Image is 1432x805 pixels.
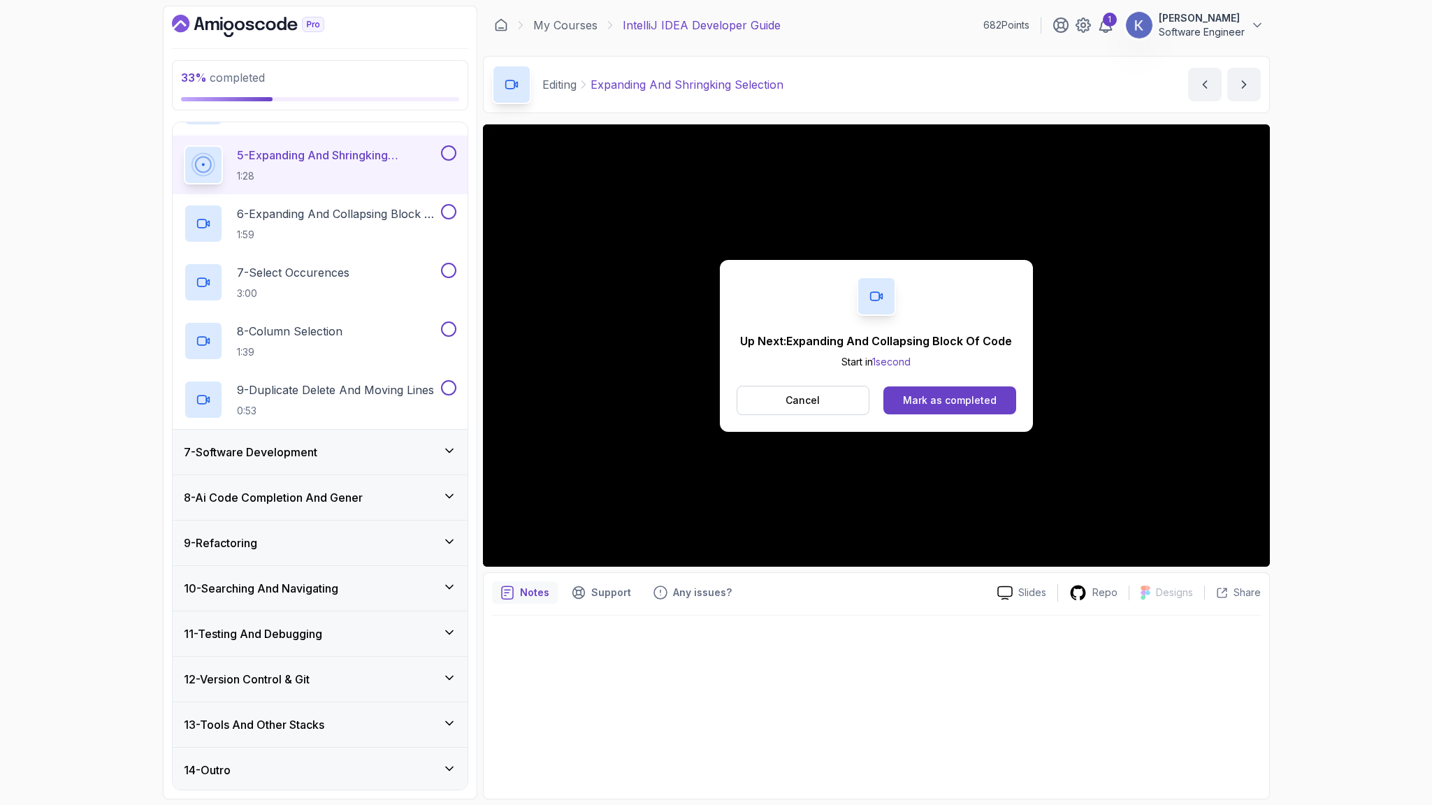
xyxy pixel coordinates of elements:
button: 6-Expanding And Collapsing Block Of Code1:59 [184,204,456,243]
button: 13-Tools And Other Stacks [173,702,468,747]
button: Support button [563,581,639,604]
p: Share [1234,586,1261,600]
button: Share [1204,586,1261,600]
p: IntelliJ IDEA Developer Guide [623,17,781,34]
iframe: 4 - Expanding and Shringking Selection [483,124,1270,567]
button: 9-Duplicate Delete And Moving Lines0:53 [184,380,456,419]
p: Expanding And Shringking Selection [591,76,783,93]
div: Mark as completed [903,393,997,407]
p: 1:28 [237,169,438,183]
h3: 9 - Refactoring [184,535,257,551]
p: 9 - Duplicate Delete And Moving Lines [237,382,434,398]
p: Repo [1092,586,1118,600]
a: Dashboard [494,18,508,32]
h3: 8 - Ai Code Completion And Gener [184,489,363,506]
a: 1 [1097,17,1114,34]
p: 1:39 [237,345,342,359]
p: 5 - Expanding And Shringking Selection [237,147,438,164]
span: completed [181,71,265,85]
p: Notes [520,586,549,600]
p: 0:53 [237,404,434,418]
p: 682 Points [983,18,1029,32]
button: 8-Column Selection1:39 [184,321,456,361]
img: user profile image [1126,12,1152,38]
p: 6 - Expanding And Collapsing Block Of Code [237,205,438,222]
p: Support [591,586,631,600]
button: 10-Searching And Navigating [173,566,468,611]
h3: 11 - Testing And Debugging [184,625,322,642]
div: 1 [1103,13,1117,27]
p: Designs [1156,586,1193,600]
p: 3:00 [237,287,349,300]
p: Any issues? [673,586,732,600]
span: 1 second [872,356,911,368]
p: 1:59 [237,228,438,242]
button: Mark as completed [883,386,1015,414]
p: Software Engineer [1159,25,1245,39]
button: notes button [492,581,558,604]
p: Start in [740,355,1012,369]
a: My Courses [533,17,598,34]
button: next content [1227,68,1261,101]
h3: 13 - Tools And Other Stacks [184,716,324,733]
p: [PERSON_NAME] [1159,11,1245,25]
a: Slides [986,586,1057,600]
h3: 7 - Software Development [184,444,317,460]
p: 8 - Column Selection [237,323,342,340]
p: Up Next: Expanding And Collapsing Block Of Code [740,333,1012,349]
button: 8-Ai Code Completion And Gener [173,475,468,520]
button: user profile image[PERSON_NAME]Software Engineer [1125,11,1264,39]
button: Cancel [737,386,870,415]
button: Feedback button [645,581,740,604]
button: 12-Version Control & Git [173,657,468,702]
button: 7-Select Occurences3:00 [184,263,456,302]
p: Editing [542,76,577,93]
button: 11-Testing And Debugging [173,611,468,656]
button: 9-Refactoring [173,521,468,565]
h3: 12 - Version Control & Git [184,671,310,688]
p: 7 - Select Occurences [237,264,349,281]
button: 7-Software Development [173,430,468,474]
p: Slides [1018,586,1046,600]
a: Repo [1058,584,1129,602]
a: Dashboard [172,15,356,37]
span: 33 % [181,71,207,85]
h3: 14 - Outro [184,762,231,778]
button: 5-Expanding And Shringking Selection1:28 [184,145,456,184]
p: Cancel [786,393,820,407]
button: previous content [1188,68,1222,101]
h3: 10 - Searching And Navigating [184,580,338,597]
button: 14-Outro [173,748,468,792]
